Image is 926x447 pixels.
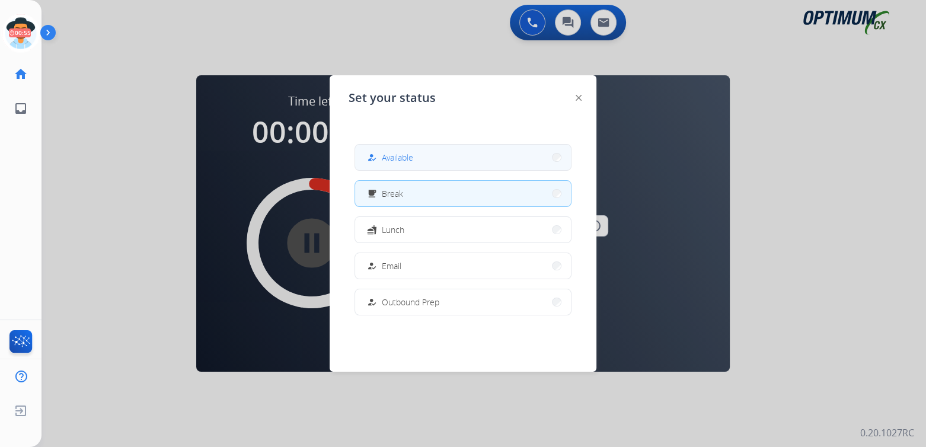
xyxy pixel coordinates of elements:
span: Available [382,151,413,164]
button: Lunch [355,217,571,242]
span: Email [382,260,401,272]
p: 0.20.1027RC [860,426,914,440]
mat-icon: how_to_reg [367,297,377,307]
mat-icon: inbox [14,101,28,116]
button: Outbound Prep [355,289,571,315]
span: Outbound Prep [382,296,439,308]
mat-icon: home [14,67,28,81]
span: Break [382,187,403,200]
button: Available [355,145,571,170]
mat-icon: how_to_reg [367,261,377,271]
mat-icon: free_breakfast [367,189,377,199]
mat-icon: fastfood [367,225,377,235]
span: Lunch [382,223,404,236]
button: Email [355,253,571,279]
span: Set your status [349,90,436,106]
mat-icon: how_to_reg [367,152,377,162]
img: close-button [576,95,582,101]
button: Break [355,181,571,206]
